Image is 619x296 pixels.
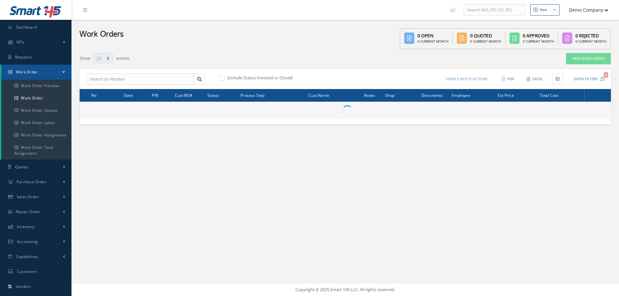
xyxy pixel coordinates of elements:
span: Work Order [16,69,38,75]
button: Enable batch actions [440,73,494,85]
a: Work Order Quotes [1,104,71,117]
div: 0 Rejected [575,32,606,39]
span: Cust Name [308,92,329,98]
span: KPIs [17,39,24,45]
div: 0 Current Month [575,39,606,44]
span: Dashboard [16,24,37,30]
button: New [530,4,560,16]
div: Exclude Status Invoiced or Closed [218,75,345,82]
span: Status [207,92,219,98]
span: Cust RO# [175,92,192,98]
label: Show [80,53,90,62]
a: Work Order Labor [1,117,71,129]
a: New Work Order [566,53,611,64]
span: Accounting [17,239,38,244]
a: Work Order Assignment [1,129,71,141]
div: 0 Quoted [470,32,501,39]
div: 0 Current Month [418,39,448,44]
div: Copyright © 2025 Smart 145 LLC. All rights reserved. [78,287,613,293]
button: Demo Company [563,4,608,16]
span: Process Step [240,92,264,98]
span: Repair Order [16,209,41,214]
span: Purchase Order [17,179,46,185]
span: Documents [421,92,443,98]
div: 0 Current Month [470,39,501,44]
span: Customers [17,269,38,274]
label: Exclude Status Invoiced or Closed [226,75,292,81]
input: Search WO, PO, SO, RO [464,4,525,16]
span: Date [124,92,133,98]
h2: Work Orders [79,30,124,39]
span: Quotes [15,164,29,170]
input: Search by Number [86,73,194,85]
a: Work Order Preview [1,80,71,92]
a: Work Order [1,92,71,104]
span: Total Cost [540,92,559,98]
label: entries [116,53,130,62]
span: Notes [364,92,375,98]
span: Vendors [16,284,31,289]
button: Open Filters1 [568,74,605,84]
div: 0 Approved [523,32,554,39]
div: 0 Open [418,32,448,39]
button: PDF [498,73,519,85]
span: Est Price [498,92,514,98]
span: P/N [152,92,159,98]
span: 1 [604,72,608,78]
div: New [540,7,547,13]
span: Inventory [17,224,35,229]
span: Sales Order [17,194,39,199]
span: No [91,92,97,98]
a: Work Order Task Assignment [1,141,71,160]
span: Requests [15,54,32,60]
span: Capabilities [16,254,38,259]
a: Work Order [1,65,71,80]
span: Employee [452,92,470,98]
button: Excel [523,73,547,85]
span: Shop [385,92,394,98]
div: 0 Current Month [523,39,554,44]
